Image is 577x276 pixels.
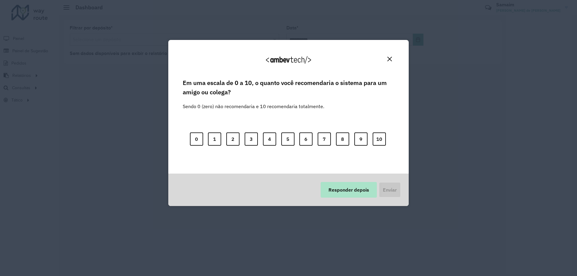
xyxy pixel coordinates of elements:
[190,132,203,146] button: 0
[263,132,276,146] button: 4
[321,182,377,198] button: Responder depois
[387,57,392,61] img: Close
[245,132,258,146] button: 3
[299,132,313,146] button: 6
[183,96,324,110] label: Sendo 0 (zero) não recomendaria e 10 recomendaria totalmente.
[226,132,240,146] button: 2
[385,54,394,64] button: Close
[336,132,349,146] button: 8
[281,132,295,146] button: 5
[208,132,221,146] button: 1
[318,132,331,146] button: 7
[266,56,311,64] img: Logo Ambevtech
[373,132,386,146] button: 10
[354,132,368,146] button: 9
[183,78,394,97] label: Em uma escala de 0 a 10, o quanto você recomendaria o sistema para um amigo ou colega?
